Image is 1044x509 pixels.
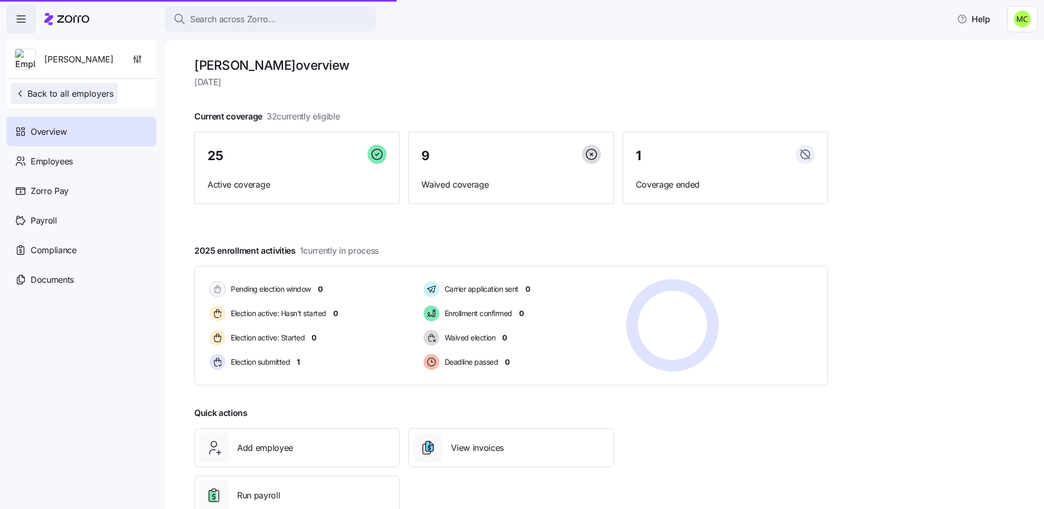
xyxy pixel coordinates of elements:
[208,178,387,191] span: Active coverage
[957,13,990,25] span: Help
[237,489,280,502] span: Run payroll
[6,117,156,146] a: Overview
[1014,11,1031,27] img: fb6fbd1e9160ef83da3948286d18e3ea
[194,110,340,123] span: Current coverage
[441,284,519,294] span: Carrier application sent
[194,244,379,257] span: 2025 enrollment activities
[31,214,57,227] span: Payroll
[441,308,512,319] span: Enrollment confirmed
[228,357,290,367] span: Election submitted
[519,308,524,319] span: 0
[318,284,323,294] span: 0
[636,150,641,162] span: 1
[15,49,35,70] img: Employer logo
[6,176,156,206] a: Zorro Pay
[441,357,499,367] span: Deadline passed
[228,284,311,294] span: Pending election window
[6,235,156,265] a: Compliance
[502,332,507,343] span: 0
[228,332,305,343] span: Election active: Started
[31,184,69,198] span: Zorro Pay
[451,441,504,455] span: View invoices
[11,83,118,104] button: Back to all employers
[31,155,73,168] span: Employees
[6,146,156,176] a: Employees
[228,308,326,319] span: Election active: Hasn't started
[636,178,815,191] span: Coverage ended
[300,244,379,257] span: 1 currently in process
[190,13,276,26] span: Search across Zorro...
[31,273,74,286] span: Documents
[194,406,248,420] span: Quick actions
[441,332,496,343] span: Waived election
[194,76,828,89] span: [DATE]
[44,53,114,66] span: [PERSON_NAME]
[208,150,223,162] span: 25
[525,284,530,294] span: 0
[6,206,156,235] a: Payroll
[948,8,999,30] button: Help
[267,110,340,123] span: 32 currently eligible
[421,178,600,191] span: Waived coverage
[194,57,828,73] h1: [PERSON_NAME] overview
[31,125,67,138] span: Overview
[333,308,338,319] span: 0
[312,332,316,343] span: 0
[297,357,300,367] span: 1
[6,265,156,294] a: Documents
[31,244,77,257] span: Compliance
[165,6,376,32] button: Search across Zorro...
[505,357,510,367] span: 0
[237,441,293,455] span: Add employee
[15,87,114,100] span: Back to all employers
[421,150,430,162] span: 9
